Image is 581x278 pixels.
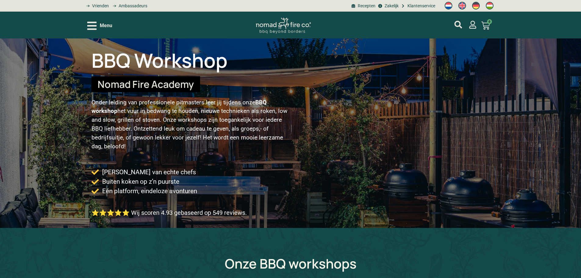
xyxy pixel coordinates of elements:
[100,22,112,29] span: Menu
[383,3,399,9] span: Zakelijk
[110,3,147,9] a: grill bill ambassadors
[84,3,109,9] a: grill bill vrienden
[445,2,452,9] img: Nederlands
[101,186,197,196] span: Eén platform, eindeloze avonturen
[87,20,112,31] div: Open/Close Menu
[472,2,480,9] img: Duits
[91,208,490,217] p: ⭐⭐⭐⭐⭐ Wij scoren 4.93 gebaseerd op 549 reviews.
[98,79,194,89] h2: Nomad Fire Academy
[406,3,435,9] span: Klantenservice
[487,19,492,24] span: 0
[455,0,469,11] a: Switch to Engels
[91,98,291,151] p: Onder leiding van professionele pitmasters leer jij tijdens onze het vuur in bedwang te houden, n...
[101,168,196,177] span: [PERSON_NAME] van echte chefs
[356,3,375,9] span: Recepten
[117,3,147,9] span: Ambassadeurs
[350,3,375,9] a: BBQ recepten
[458,2,466,9] img: Engels
[256,18,311,34] img: Nomad Logo
[486,2,493,9] img: Hongaars
[377,3,398,9] a: grill bill zakeljk
[101,177,179,186] span: Buiten koken op z’n puurste
[454,21,462,28] a: mijn account
[469,0,483,11] a: Switch to Duits
[91,51,490,70] h1: BBQ Workshop
[400,3,435,9] a: grill bill klantenservice
[91,3,109,9] span: Vrienden
[91,99,267,115] strong: BBQ workshop
[469,21,477,29] a: mijn account
[87,257,494,270] h2: Onze BBQ workshops
[483,0,497,11] a: Switch to Hongaars
[474,18,497,34] a: 0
